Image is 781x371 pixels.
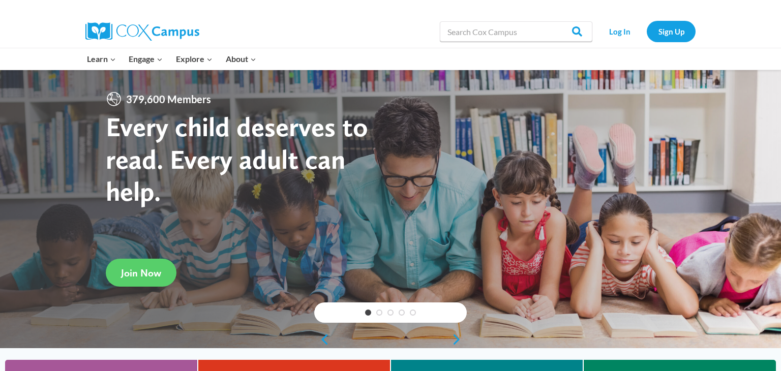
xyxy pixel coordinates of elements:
[106,259,176,287] a: Join Now
[121,267,161,279] span: Join Now
[80,48,262,70] nav: Primary Navigation
[597,21,642,42] a: Log In
[365,310,371,316] a: 1
[376,310,382,316] a: 2
[647,21,696,42] a: Sign Up
[440,21,592,42] input: Search Cox Campus
[410,310,416,316] a: 5
[85,22,199,41] img: Cox Campus
[122,91,215,107] span: 379,600 Members
[106,110,368,207] strong: Every child deserves to read. Every adult can help.
[452,333,467,346] a: next
[597,21,696,42] nav: Secondary Navigation
[314,333,329,346] a: previous
[129,52,163,66] span: Engage
[226,52,256,66] span: About
[87,52,116,66] span: Learn
[176,52,213,66] span: Explore
[387,310,394,316] a: 3
[399,310,405,316] a: 4
[314,329,467,350] div: content slider buttons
